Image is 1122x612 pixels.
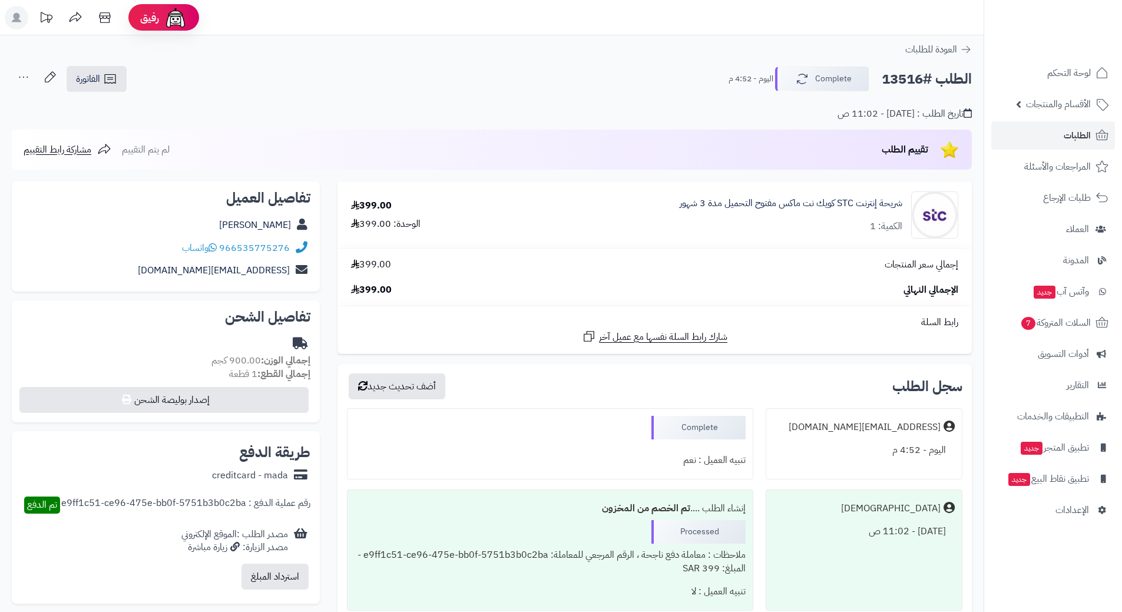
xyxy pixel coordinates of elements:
[1043,190,1091,206] span: طلبات الإرجاع
[773,439,955,462] div: اليوم - 4:52 م
[991,121,1115,150] a: الطلبات
[182,241,217,255] a: واتساب
[27,498,57,512] span: تم الدفع
[1007,471,1089,487] span: تطبيق نقاط البيع
[991,309,1115,337] a: السلات المتروكة7
[1020,439,1089,456] span: تطبيق المتجر
[991,153,1115,181] a: المراجعات والأسئلة
[239,445,310,459] h2: طريقة الدفع
[21,191,310,205] h2: تفاصيل العميل
[789,421,941,434] div: [EMAIL_ADDRESS][DOMAIN_NAME]
[991,184,1115,212] a: طلبات الإرجاع
[351,258,391,272] span: 399.00
[1034,286,1055,299] span: جديد
[355,580,745,603] div: تنبيه العميل : لا
[21,310,310,324] h2: تفاصيل الشحن
[76,72,100,86] span: الفاتورة
[181,541,288,554] div: مصدر الزيارة: زيارة مباشرة
[1055,502,1089,518] span: الإعدادات
[355,544,745,580] div: ملاحظات : معاملة دفع ناجحة ، الرقم المرجعي للمعاملة: e9ff1c51-ce96-475e-bb0f-5751b3b0c2ba - المبل...
[257,367,310,381] strong: إجمالي القطع:
[582,329,727,344] a: شارك رابط السلة نفسها مع عميل آخر
[1067,377,1089,393] span: التقارير
[229,367,310,381] small: 1 قطعة
[1017,408,1089,425] span: التطبيقات والخدمات
[355,497,745,520] div: إنشاء الطلب ....
[991,59,1115,87] a: لوحة التحكم
[602,501,690,515] b: تم الخصم من المخزون
[219,218,291,232] a: [PERSON_NAME]
[991,496,1115,524] a: الإعدادات
[342,316,967,329] div: رابط السلة
[219,241,290,255] a: 966535775276
[24,143,91,157] span: مشاركة رابط التقييم
[882,67,972,91] h2: الطلب #13516
[841,502,941,515] div: [DEMOGRAPHIC_DATA]
[838,107,972,121] div: تاريخ الطلب : [DATE] - 11:02 ص
[903,283,958,297] span: الإجمالي النهائي
[775,67,869,91] button: Complete
[870,220,902,233] div: الكمية: 1
[599,330,727,344] span: شارك رابط السلة نفسها مع عميل آخر
[991,465,1115,493] a: تطبيق نقاط البيعجديد
[351,199,392,213] div: 399.00
[991,215,1115,243] a: العملاء
[24,143,111,157] a: مشاركة رابط التقييم
[351,283,392,297] span: 399.00
[651,520,746,544] div: Processed
[1026,96,1091,113] span: الأقسام والمنتجات
[67,66,127,92] a: الفاتورة
[349,373,445,399] button: أضف تحديث جديد
[729,73,773,85] small: اليوم - 4:52 م
[138,263,290,277] a: [EMAIL_ADDRESS][DOMAIN_NAME]
[61,497,310,514] div: رقم عملية الدفع : e9ff1c51-ce96-475e-bb0f-5751b3b0c2ba
[140,11,159,25] span: رفيق
[1063,252,1089,269] span: المدونة
[261,353,310,368] strong: إجمالي الوزن:
[31,6,61,32] a: تحديثات المنصة
[1032,283,1089,300] span: وآتس آب
[1064,127,1091,144] span: الطلبات
[164,6,187,29] img: ai-face.png
[355,449,745,472] div: تنبيه العميل : نعم
[892,379,962,393] h3: سجل الطلب
[991,371,1115,399] a: التقارير
[1021,317,1035,330] span: 7
[773,520,955,543] div: [DATE] - 11:02 ص
[1047,65,1091,81] span: لوحة التحكم
[1038,346,1089,362] span: أدوات التسويق
[651,416,746,439] div: Complete
[1008,473,1030,486] span: جديد
[912,191,958,239] img: 1674765483-WhatsApp%20Image%202023-01-26%20at%2011.37.29%20PM-90x90.jpeg
[991,434,1115,462] a: تطبيق المتجرجديد
[351,217,421,231] div: الوحدة: 399.00
[991,402,1115,431] a: التطبيقات والخدمات
[1066,221,1089,237] span: العملاء
[1021,442,1042,455] span: جديد
[181,528,288,555] div: مصدر الطلب :الموقع الإلكتروني
[212,469,288,482] div: creditcard - mada
[211,353,310,368] small: 900.00 كجم
[1024,158,1091,175] span: المراجعات والأسئلة
[122,143,170,157] span: لم يتم التقييم
[905,42,972,57] a: العودة للطلبات
[991,277,1115,306] a: وآتس آبجديد
[241,564,309,590] button: استرداد المبلغ
[885,258,958,272] span: إجمالي سعر المنتجات
[882,143,928,157] span: تقييم الطلب
[680,197,902,210] a: شريحة إنترنت STC كويك نت ماكس مفتوح التحميل مدة 3 شهور
[19,387,309,413] button: إصدار بوليصة الشحن
[1042,29,1111,54] img: logo-2.png
[991,246,1115,274] a: المدونة
[991,340,1115,368] a: أدوات التسويق
[1020,315,1091,331] span: السلات المتروكة
[905,42,957,57] span: العودة للطلبات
